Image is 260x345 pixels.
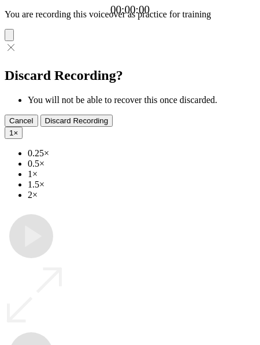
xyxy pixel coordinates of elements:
li: 0.5× [28,159,255,169]
a: 00:00:00 [110,3,150,16]
button: Discard Recording [40,115,113,127]
li: 0.25× [28,148,255,159]
span: 1 [9,129,13,137]
button: Cancel [5,115,38,127]
p: You are recording this voiceover as practice for training [5,9,255,20]
li: 1.5× [28,179,255,190]
button: 1× [5,127,23,139]
li: 1× [28,169,255,179]
h2: Discard Recording? [5,68,255,83]
li: You will not be able to recover this once discarded. [28,95,255,105]
li: 2× [28,190,255,200]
